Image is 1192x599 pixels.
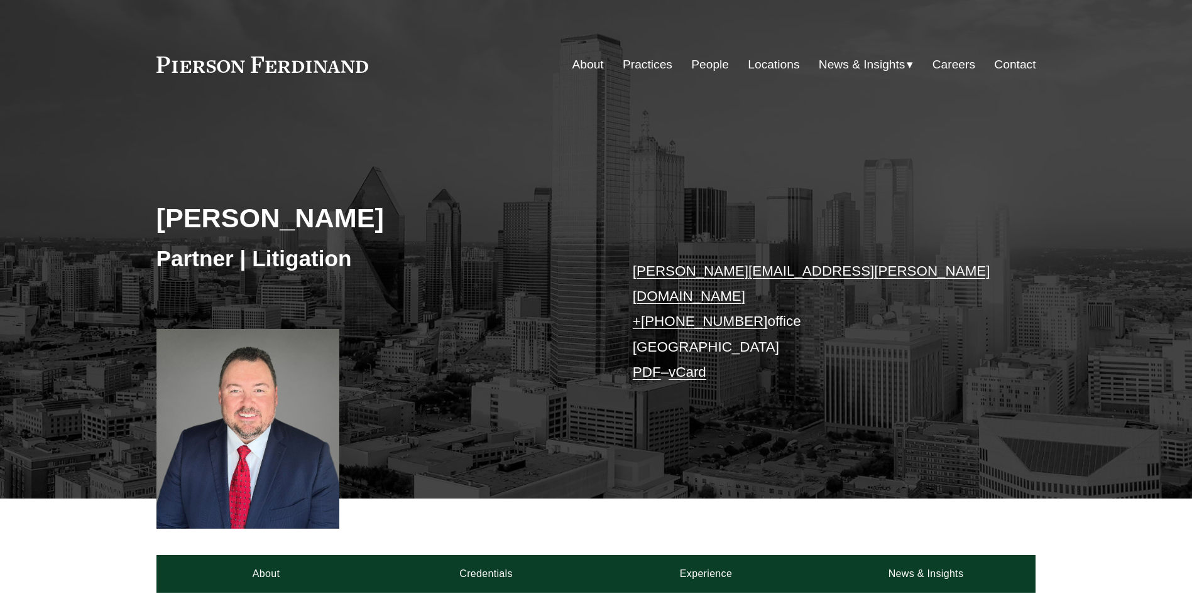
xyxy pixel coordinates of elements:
a: [PERSON_NAME][EMAIL_ADDRESS][PERSON_NAME][DOMAIN_NAME] [633,263,990,304]
a: Locations [748,53,799,77]
p: office [GEOGRAPHIC_DATA] – [633,259,999,386]
a: News & Insights [816,555,1036,593]
a: folder dropdown [819,53,914,77]
a: About [572,53,604,77]
a: vCard [669,364,706,380]
a: About [156,555,376,593]
a: PDF [633,364,661,380]
h3: Partner | Litigation [156,245,596,273]
a: People [691,53,729,77]
span: News & Insights [819,54,905,76]
a: Experience [596,555,816,593]
a: Practices [623,53,672,77]
a: [PHONE_NUMBER] [641,313,768,329]
a: Credentials [376,555,596,593]
a: Careers [932,53,975,77]
h2: [PERSON_NAME] [156,202,596,234]
a: + [633,313,641,329]
a: Contact [994,53,1036,77]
